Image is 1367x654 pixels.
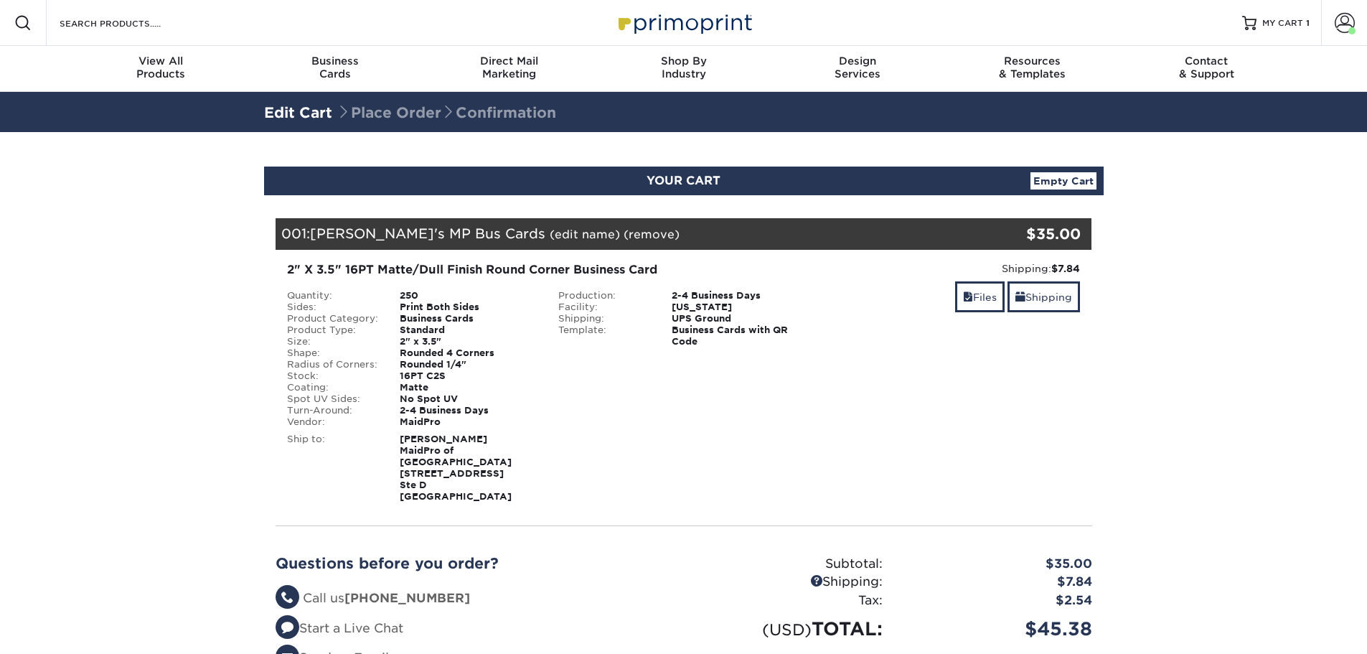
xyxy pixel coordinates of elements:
div: Business Cards with QR Code [661,324,819,347]
div: Sides: [276,302,390,313]
div: Tax: [684,592,893,610]
h2: Questions before you order? [276,555,673,572]
div: Marketing [422,55,596,80]
span: Resources [945,55,1119,67]
div: $7.84 [893,573,1103,592]
span: Place Order Confirmation [337,104,556,121]
div: 250 [389,290,548,302]
div: Matte [389,382,548,393]
div: Ship to: [276,434,390,503]
div: No Spot UV [389,393,548,405]
span: Design [771,55,945,67]
div: [US_STATE] [661,302,819,313]
a: (edit name) [550,228,620,241]
div: Turn-Around: [276,405,390,416]
div: & Templates [945,55,1119,80]
span: YOUR CART [647,174,720,187]
span: shipping [1015,291,1025,303]
div: Spot UV Sides: [276,393,390,405]
div: $45.38 [893,615,1103,643]
li: Call us [276,589,673,608]
div: Industry [596,55,771,80]
div: Facility: [548,302,661,313]
a: Shipping [1007,281,1080,312]
div: Shipping: [830,261,1081,276]
div: Shipping: [684,573,893,592]
strong: $7.84 [1051,263,1080,274]
input: SEARCH PRODUCTS..... [58,14,198,32]
span: Business [248,55,422,67]
a: Start a Live Chat [276,621,403,635]
div: Production: [548,290,661,302]
div: $2.54 [893,592,1103,610]
div: 001: [276,218,956,250]
span: View All [74,55,248,67]
div: $35.00 [956,223,1081,245]
div: 2" X 3.5" 16PT Matte/Dull Finish Round Corner Business Card [287,261,809,279]
span: MY CART [1262,17,1303,29]
span: Shop By [596,55,771,67]
strong: [PERSON_NAME] MaidPro of [GEOGRAPHIC_DATA] [STREET_ADDRESS] Ste D [GEOGRAPHIC_DATA] [400,434,512,502]
img: Primoprint [612,7,756,38]
div: Template: [548,324,661,347]
span: Contact [1119,55,1294,67]
div: Stock: [276,370,390,382]
small: (USD) [762,620,812,639]
div: 2-4 Business Days [389,405,548,416]
div: Products [74,55,248,80]
div: Vendor: [276,416,390,428]
div: 2-4 Business Days [661,290,819,302]
a: BusinessCards [248,46,422,92]
div: & Support [1119,55,1294,80]
a: Shop ByIndustry [596,46,771,92]
div: Print Both Sides [389,302,548,313]
div: Services [771,55,945,80]
div: MaidPro [389,416,548,428]
div: 2" x 3.5" [389,336,548,347]
div: Shape: [276,347,390,359]
span: 1 [1306,18,1310,28]
a: DesignServices [771,46,945,92]
div: Standard [389,324,548,336]
div: Size: [276,336,390,347]
span: files [963,291,973,303]
a: (remove) [624,228,680,241]
div: Product Type: [276,324,390,336]
strong: [PHONE_NUMBER] [344,591,470,605]
div: Subtotal: [684,555,893,574]
span: [PERSON_NAME]'s MP Bus Cards [310,225,545,241]
a: View AllProducts [74,46,248,92]
div: Rounded 1/4" [389,359,548,370]
div: Business Cards [389,313,548,324]
div: $35.00 [893,555,1103,574]
a: Files [955,281,1005,312]
div: Cards [248,55,422,80]
span: Direct Mail [422,55,596,67]
div: Shipping: [548,313,661,324]
a: Contact& Support [1119,46,1294,92]
div: 16PT C2S [389,370,548,382]
div: Quantity: [276,290,390,302]
div: Radius of Corners: [276,359,390,370]
div: UPS Ground [661,313,819,324]
a: Resources& Templates [945,46,1119,92]
div: Coating: [276,382,390,393]
div: TOTAL: [684,615,893,643]
div: Rounded 4 Corners [389,347,548,359]
a: Empty Cart [1030,172,1096,190]
div: Product Category: [276,313,390,324]
a: Direct MailMarketing [422,46,596,92]
a: Edit Cart [264,104,332,121]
